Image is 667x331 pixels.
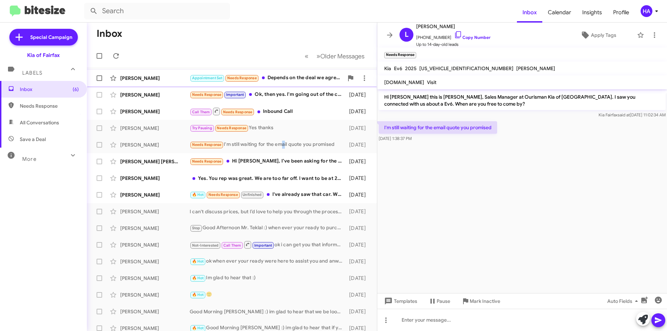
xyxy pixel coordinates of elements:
div: Kia of Fairfax [27,52,60,59]
span: Needs Response [192,159,222,164]
span: Pause [437,295,450,307]
span: [PHONE_NUMBER] [416,31,491,41]
span: said at [618,112,630,117]
span: Try Pausing [192,126,212,130]
div: Hi [PERSON_NAME], I’ve been asking for the out-the-door price for a week now. If you can’t provid... [190,157,346,165]
span: L [405,29,409,40]
span: [DOMAIN_NAME] [384,79,424,85]
span: Up to 14-day-old leads [416,41,491,48]
div: Depends on the deal we agree on. I test drove this car. [190,74,344,82]
div: Im glad to hear that :) [190,274,346,282]
div: Ok, then yes. I'm going out of the country til [DATE]. What is your availability on the 3rd? [190,91,346,99]
div: [DATE] [346,225,371,232]
span: All Conversations [20,119,59,126]
span: Needs Response [217,126,246,130]
div: [DATE] [346,125,371,132]
nav: Page navigation example [301,49,369,63]
span: Important [226,92,244,97]
div: Yes thanks [190,124,346,132]
span: Kia [384,65,391,72]
span: More [22,156,36,162]
p: I'm still waiting for the email quote you promised [379,121,497,134]
span: Needs Response [223,110,253,114]
div: [DATE] [346,275,371,282]
div: I can't discuss prices, but I’d love to help you through the process. Would you like to book an a... [190,208,346,215]
div: [PERSON_NAME] [120,141,190,148]
div: [DATE] [346,158,371,165]
span: [PERSON_NAME] [516,65,555,72]
a: Insights [577,2,608,23]
span: » [316,52,320,60]
div: [DATE] [346,175,371,182]
button: Auto Fields [602,295,646,307]
span: Mark Inactive [470,295,500,307]
span: 🔥 Hot [192,292,204,297]
span: Calendar [542,2,577,23]
div: [DATE] [346,91,371,98]
span: [DATE] 1:38:37 PM [379,136,412,141]
span: Needs Response [192,92,222,97]
div: [PERSON_NAME] [120,258,190,265]
div: [PERSON_NAME] [120,175,190,182]
span: 2025 [405,65,417,72]
div: [PERSON_NAME] [120,191,190,198]
div: ok when ever your ready were here to assist you and anwser any question you may have as well for ... [190,257,346,265]
span: Templates [383,295,417,307]
span: Save a Deal [20,136,46,143]
div: Inbound Call [190,107,346,116]
div: [PERSON_NAME] [120,275,190,282]
div: [PERSON_NAME] [120,75,190,82]
button: Templates [377,295,423,307]
span: Inbox [20,86,79,93]
span: Visit [427,79,436,85]
span: 🔥 Hot [192,326,204,330]
div: HA [641,5,652,17]
span: Call Them [192,110,210,114]
a: Profile [608,2,635,23]
span: Needs Response [192,142,222,147]
span: 🔥 Hot [192,192,204,197]
span: Appointment Set [192,76,223,80]
span: (6) [73,86,79,93]
div: [DATE] [346,308,371,315]
div: [DATE] [346,241,371,248]
span: Labels [22,70,42,76]
span: Unfinished [242,192,262,197]
span: Stop [192,226,200,230]
div: I'm still waiting for the email quote you promised [190,141,346,149]
div: Yes. You rep was great. We are too far off. I want to be at 20 out the door and I think the best ... [190,175,346,182]
div: [PERSON_NAME] [PERSON_NAME] [120,158,190,165]
span: Needs Response [20,102,79,109]
span: Needs Response [227,76,257,80]
div: [PERSON_NAME] [120,241,190,248]
div: [DATE] [346,208,371,215]
span: Kia Fairfax [DATE] 11:02:34 AM [599,112,666,117]
span: Needs Response [208,192,238,197]
button: Next [312,49,369,63]
a: Inbox [517,2,542,23]
div: [PERSON_NAME] [120,291,190,298]
div: [DATE] [346,141,371,148]
div: [DATE] [346,108,371,115]
span: « [305,52,308,60]
span: 🔥 Hot [192,276,204,280]
span: Apply Tags [591,29,616,41]
small: Needs Response [384,52,416,58]
div: [DATE] [346,258,371,265]
a: Copy Number [454,35,491,40]
div: [PERSON_NAME] [120,225,190,232]
button: Previous [300,49,313,63]
button: HA [635,5,659,17]
span: 🔥 Hot [192,259,204,264]
span: Auto Fields [607,295,641,307]
span: Not-Interested [192,243,219,248]
div: [PERSON_NAME] [120,308,190,315]
div: 🙂 [190,291,346,299]
button: Pause [423,295,456,307]
span: Special Campaign [30,34,72,41]
div: ok i can get you that information here shortly :) [190,240,346,249]
div: I've already saw that car. What's the new offer? [190,191,346,199]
